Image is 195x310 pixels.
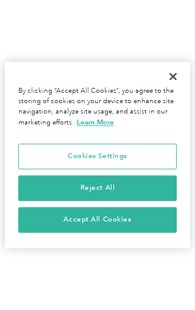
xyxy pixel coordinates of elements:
button: Close [160,63,186,90]
button: Reject All [18,176,177,201]
button: Cookies Settings [18,144,177,170]
button: Accept All Cookies [18,207,177,233]
div: Privacy [5,62,190,248]
div: By clicking “Accept All Cookies”, you agree to the storing of cookies on your device to enhance s... [18,86,177,128]
a: More information about your privacy, opens in a new tab [77,118,114,127]
div: Cookie banner [5,62,190,248]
